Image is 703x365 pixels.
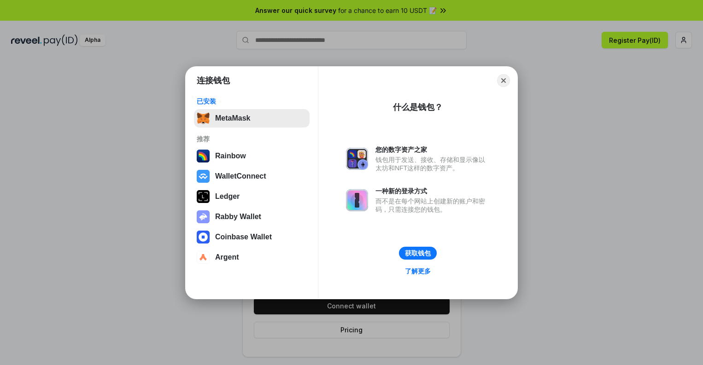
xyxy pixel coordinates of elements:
button: MetaMask [194,109,310,127]
button: WalletConnect [194,167,310,185]
div: 而不是在每个网站上创建新的账户和密码，只需连接您的钱包。 [375,197,490,214]
button: Coinbase Wallet [194,228,310,246]
div: Ledger [215,192,240,201]
img: svg+xml,%3Csvg%20width%3D%2228%22%20height%3D%2228%22%20viewBox%3D%220%200%2028%2028%22%20fill%3D... [197,231,210,243]
img: svg+xml,%3Csvg%20width%3D%22120%22%20height%3D%22120%22%20viewBox%3D%220%200%20120%20120%22%20fil... [197,150,210,162]
button: 获取钱包 [399,247,437,260]
div: 已安装 [197,97,307,105]
div: Argent [215,253,239,261]
button: Argent [194,248,310,267]
div: 什么是钱包？ [393,102,443,113]
button: Ledger [194,187,310,206]
div: 钱包用于发送、接收、存储和显示像以太坊和NFT这样的数字资产。 [375,156,490,172]
h1: 连接钱包 [197,75,230,86]
div: 了解更多 [405,267,431,275]
div: Rabby Wallet [215,213,261,221]
button: Close [497,74,510,87]
img: svg+xml,%3Csvg%20width%3D%2228%22%20height%3D%2228%22%20viewBox%3D%220%200%2028%2028%22%20fill%3D... [197,251,210,264]
div: 推荐 [197,135,307,143]
div: MetaMask [215,114,250,122]
button: Rainbow [194,147,310,165]
div: 获取钱包 [405,249,431,257]
img: svg+xml,%3Csvg%20width%3D%2228%22%20height%3D%2228%22%20viewBox%3D%220%200%2028%2028%22%20fill%3D... [197,170,210,183]
img: svg+xml,%3Csvg%20xmlns%3D%22http%3A%2F%2Fwww.w3.org%2F2000%2Fsvg%22%20fill%3D%22none%22%20viewBox... [346,189,368,211]
button: Rabby Wallet [194,208,310,226]
img: svg+xml,%3Csvg%20xmlns%3D%22http%3A%2F%2Fwww.w3.org%2F2000%2Fsvg%22%20width%3D%2228%22%20height%3... [197,190,210,203]
img: svg+xml,%3Csvg%20fill%3D%22none%22%20height%3D%2233%22%20viewBox%3D%220%200%2035%2033%22%20width%... [197,112,210,125]
img: svg+xml,%3Csvg%20xmlns%3D%22http%3A%2F%2Fwww.w3.org%2F2000%2Fsvg%22%20fill%3D%22none%22%20viewBox... [197,210,210,223]
div: Rainbow [215,152,246,160]
div: 一种新的登录方式 [375,187,490,195]
div: 您的数字资产之家 [375,145,490,154]
div: Coinbase Wallet [215,233,272,241]
div: WalletConnect [215,172,266,180]
a: 了解更多 [399,265,436,277]
img: svg+xml,%3Csvg%20xmlns%3D%22http%3A%2F%2Fwww.w3.org%2F2000%2Fsvg%22%20fill%3D%22none%22%20viewBox... [346,148,368,170]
